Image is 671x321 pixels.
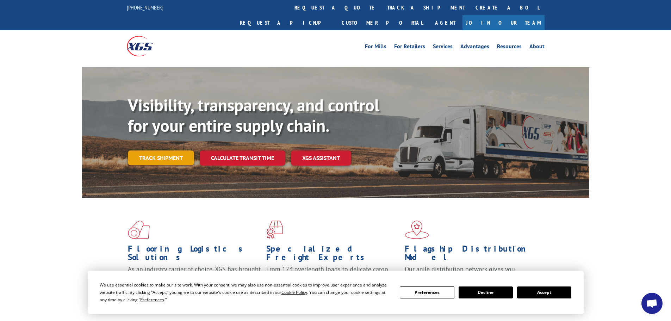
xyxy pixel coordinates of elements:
button: Preferences [400,286,454,298]
a: For Mills [365,44,386,51]
a: Advantages [460,44,489,51]
div: Open chat [641,293,663,314]
a: For Retailers [394,44,425,51]
button: Decline [459,286,513,298]
a: [PHONE_NUMBER] [127,4,163,11]
h1: Specialized Freight Experts [266,245,399,265]
a: About [529,44,545,51]
span: Preferences [140,297,164,303]
button: Accept [517,286,571,298]
img: xgs-icon-focused-on-flooring-red [266,221,283,239]
a: Track shipment [128,150,194,165]
span: Our agile distribution network gives you nationwide inventory management on demand. [405,265,534,282]
b: Visibility, transparency, and control for your entire supply chain. [128,94,379,136]
div: We use essential cookies to make our site work. With your consent, we may also use non-essential ... [100,281,391,303]
img: xgs-icon-total-supply-chain-intelligence-red [128,221,150,239]
a: Request a pickup [235,15,336,30]
h1: Flagship Distribution Model [405,245,538,265]
a: Resources [497,44,522,51]
span: Cookie Policy [281,289,307,295]
h1: Flooring Logistics Solutions [128,245,261,265]
p: From 123 overlength loads to delicate cargo, our experienced staff knows the best way to move you... [266,265,399,296]
img: xgs-icon-flagship-distribution-model-red [405,221,429,239]
a: Join Our Team [462,15,545,30]
a: Services [433,44,453,51]
a: Agent [428,15,462,30]
a: Calculate transit time [200,150,285,166]
a: Customer Portal [336,15,428,30]
div: Cookie Consent Prompt [88,271,584,314]
span: As an industry carrier of choice, XGS has brought innovation and dedication to flooring logistics... [128,265,261,290]
a: XGS ASSISTANT [291,150,351,166]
